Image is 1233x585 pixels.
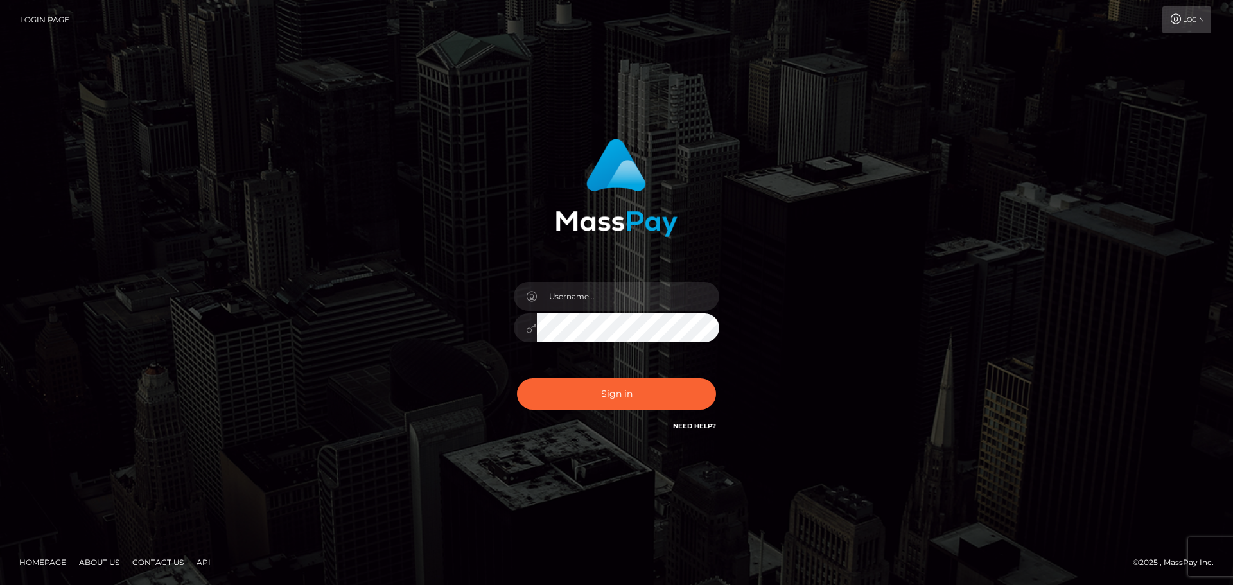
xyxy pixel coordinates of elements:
a: Login Page [20,6,69,33]
a: API [191,552,216,572]
button: Sign in [517,378,716,410]
div: © 2025 , MassPay Inc. [1133,555,1223,570]
a: About Us [74,552,125,572]
a: Homepage [14,552,71,572]
a: Contact Us [127,552,189,572]
img: MassPay Login [555,139,678,237]
a: Login [1162,6,1211,33]
a: Need Help? [673,422,716,430]
input: Username... [537,282,719,311]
